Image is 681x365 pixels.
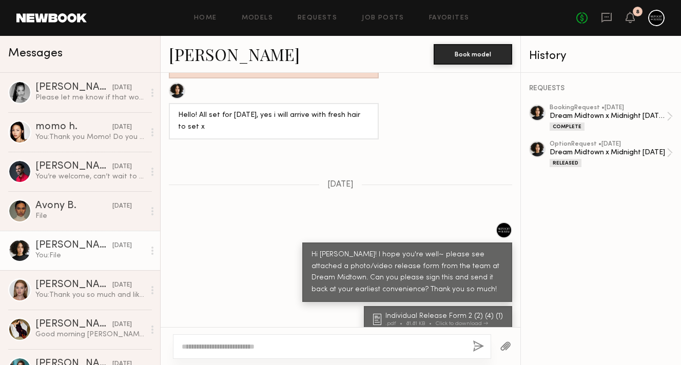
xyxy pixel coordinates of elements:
button: Book model [434,44,512,65]
div: momo h. [35,122,112,132]
div: File [35,211,145,221]
div: 8 [636,9,639,15]
a: bookingRequest •[DATE]Dream Midtown x Midnight [DATE]- Day 2Complete [550,105,673,131]
div: Complete [550,123,585,131]
span: Messages [8,48,63,59]
div: Good morning [PERSON_NAME]. How are you I hope all is well! I'm excited tor [DATE] and Fridays sh... [35,330,145,339]
span: [DATE] [327,180,354,189]
a: Models [242,15,273,22]
div: [DATE] [112,241,132,251]
div: option Request • [DATE] [550,141,667,148]
div: REQUESTS [529,85,673,92]
div: [DATE] [112,201,132,211]
a: Book model [434,49,512,58]
div: You’re welcome, can’t wait to see the images and videos! [35,172,145,181]
div: [PERSON_NAME] [35,240,112,251]
div: [PERSON_NAME] [35,161,112,172]
div: Hi [PERSON_NAME]! I hope you're well~ please see attached a photo/video release form from the tea... [312,249,503,296]
div: Avony B. [35,201,112,211]
div: Please let me know if that worked! My computer is being weird with files [DATE] haha [35,93,145,103]
div: [PERSON_NAME] [35,83,112,93]
div: [DATE] [112,162,132,172]
div: You: File [35,251,145,260]
div: Released [550,159,581,167]
div: You: Thank you so much and likewise! [35,290,145,300]
div: [PERSON_NAME] [35,319,112,330]
a: Requests [298,15,337,22]
a: Home [194,15,217,22]
div: You: Thank you Momo! Do you mind sending the document instead of a screenshot? [35,132,145,142]
div: Individual Release Form 2 (2) (4) (1) [385,313,506,320]
a: Individual Release Form 2 (2) (4) (1).pdf81.81 KBClick to download [373,313,506,327]
div: History [529,50,673,62]
a: [PERSON_NAME] [169,43,300,65]
div: [DATE] [112,123,132,132]
div: [PERSON_NAME] [35,280,112,290]
a: Favorites [429,15,470,22]
div: Click to download [436,321,488,327]
div: Dream Midtown x Midnight [DATE] [550,148,667,157]
div: Hello! All set for [DATE], yes i will arrive with fresh hair to set x [178,110,369,133]
a: optionRequest •[DATE]Dream Midtown x Midnight [DATE]Released [550,141,673,167]
div: booking Request • [DATE] [550,105,667,111]
a: Job Posts [362,15,404,22]
div: 81.81 KB [406,321,436,327]
div: [DATE] [112,320,132,330]
div: Dream Midtown x Midnight [DATE]- Day 2 [550,111,667,121]
div: [DATE] [112,280,132,290]
div: .pdf [385,321,406,327]
div: [DATE] [112,83,132,93]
